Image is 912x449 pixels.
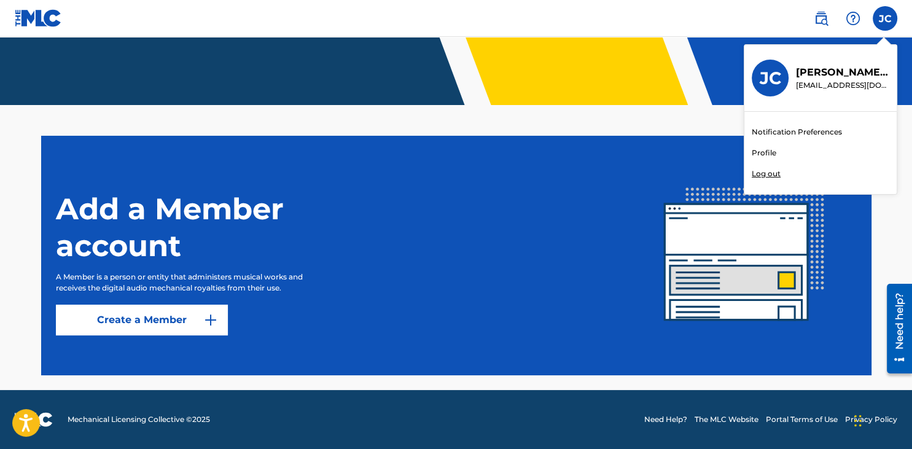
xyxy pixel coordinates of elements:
div: Help [841,6,865,31]
h3: JC [760,68,781,89]
a: Notification Preferences [752,127,842,138]
h1: Add a Member account [56,190,363,264]
a: Public Search [809,6,833,31]
div: User Menu [873,6,897,31]
iframe: Resource Center [878,278,912,379]
img: 9d2ae6d4665cec9f34b9.svg [203,313,218,327]
a: Profile [752,147,776,158]
img: MLC Logo [15,9,62,27]
a: Privacy Policy [845,414,897,425]
img: logo [15,412,53,427]
a: Portal Terms of Use [766,414,838,425]
iframe: Chat Widget [851,390,912,449]
img: search [814,11,828,26]
p: Jose Capellan [796,65,889,80]
img: help [846,11,860,26]
p: Log out [752,168,781,179]
p: josephcapllan@gmail.com [796,80,889,91]
span: Mechanical Licensing Collective © 2025 [68,414,210,425]
a: The MLC Website [695,414,758,425]
a: Need Help? [644,414,687,425]
p: A Member is a person or entity that administers musical works and receives the digital audio mech... [56,271,327,294]
a: Create a Member [56,305,228,335]
img: img [632,143,857,368]
div: Drag [854,402,862,439]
